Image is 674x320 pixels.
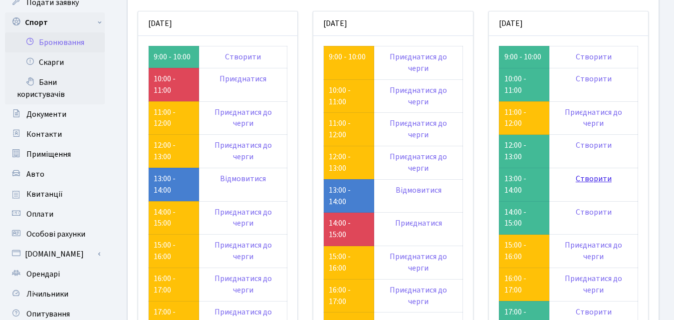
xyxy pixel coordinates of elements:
span: Контакти [26,129,62,140]
a: Бани користувачів [5,72,105,104]
td: 9:00 - 10:00 [499,46,549,68]
a: Приміщення [5,144,105,164]
a: 15:00 - 16:00 [329,251,351,274]
span: Приміщення [26,149,71,160]
a: Приєднатися [395,218,442,229]
span: Особові рахунки [26,229,85,240]
a: Приєднатися до черги [565,240,622,262]
a: Приєднатися до черги [390,85,447,107]
a: Приєднатися до черги [390,285,447,307]
a: Створити [225,51,261,62]
a: [DOMAIN_NAME] [5,244,105,264]
a: 13:00 - 14:00 [154,173,176,196]
a: Особові рахунки [5,224,105,244]
div: [DATE] [138,11,297,36]
a: Приєднатися до черги [215,240,272,262]
a: Приєднатися до черги [215,140,272,162]
a: Відмовитися [220,173,266,184]
span: Авто [26,169,44,180]
a: Створити [576,73,612,84]
a: 11:00 - 12:00 [329,118,351,140]
a: Приєднатися до черги [390,151,447,174]
a: Приєднатися до черги [390,118,447,140]
a: Квитанції [5,184,105,204]
a: 14:00 - 15:00 [329,218,351,240]
a: 16:00 - 17:00 [329,285,351,307]
a: Приєднатися до черги [390,251,447,274]
a: 15:00 - 16:00 [154,240,176,262]
a: Документи [5,104,105,124]
a: Авто [5,164,105,184]
a: 10:00 - 11:00 [154,73,176,96]
a: Спорт [5,12,105,32]
a: 14:00 - 15:00 [154,207,176,229]
td: 14:00 - 15:00 [499,201,549,235]
a: Скарги [5,52,105,72]
span: Квитанції [26,189,63,200]
td: 10:00 - 11:00 [499,68,549,101]
a: 9:00 - 10:00 [329,51,366,62]
a: Приєднатися до черги [565,107,622,129]
a: 11:00 - 12:00 [504,107,526,129]
a: 16:00 - 17:00 [154,273,176,296]
td: 12:00 - 13:00 [499,135,549,168]
span: Опитування [26,309,70,320]
a: 12:00 - 13:00 [154,140,176,162]
a: Створити [576,51,612,62]
a: 11:00 - 12:00 [154,107,176,129]
a: Приєднатися до черги [215,207,272,229]
a: Створити [576,173,612,184]
div: [DATE] [313,11,472,36]
a: Створити [576,140,612,151]
span: Лічильники [26,289,68,300]
a: Приєднатися до черги [215,107,272,129]
a: Приєднатися до черги [215,273,272,296]
span: Оплати [26,209,53,220]
a: Приєднатися до черги [390,51,447,74]
a: 12:00 - 13:00 [329,151,351,174]
a: Контакти [5,124,105,144]
td: 9:00 - 10:00 [149,46,199,68]
td: 13:00 - 14:00 [499,168,549,201]
a: Приєднатися [220,73,266,84]
a: 15:00 - 16:00 [504,240,526,262]
a: Створити [576,207,612,218]
a: 10:00 - 11:00 [329,85,351,107]
a: Лічильники [5,284,105,304]
a: 13:00 - 14:00 [329,185,351,207]
a: Створити [576,307,612,318]
span: Орендарі [26,269,60,280]
a: Орендарі [5,264,105,284]
a: 16:00 - 17:00 [504,273,526,296]
div: [DATE] [489,11,648,36]
a: Відмовитися [396,185,442,196]
a: Приєднатися до черги [565,273,622,296]
a: Оплати [5,204,105,224]
a: Бронювання [5,32,105,52]
span: Документи [26,109,66,120]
